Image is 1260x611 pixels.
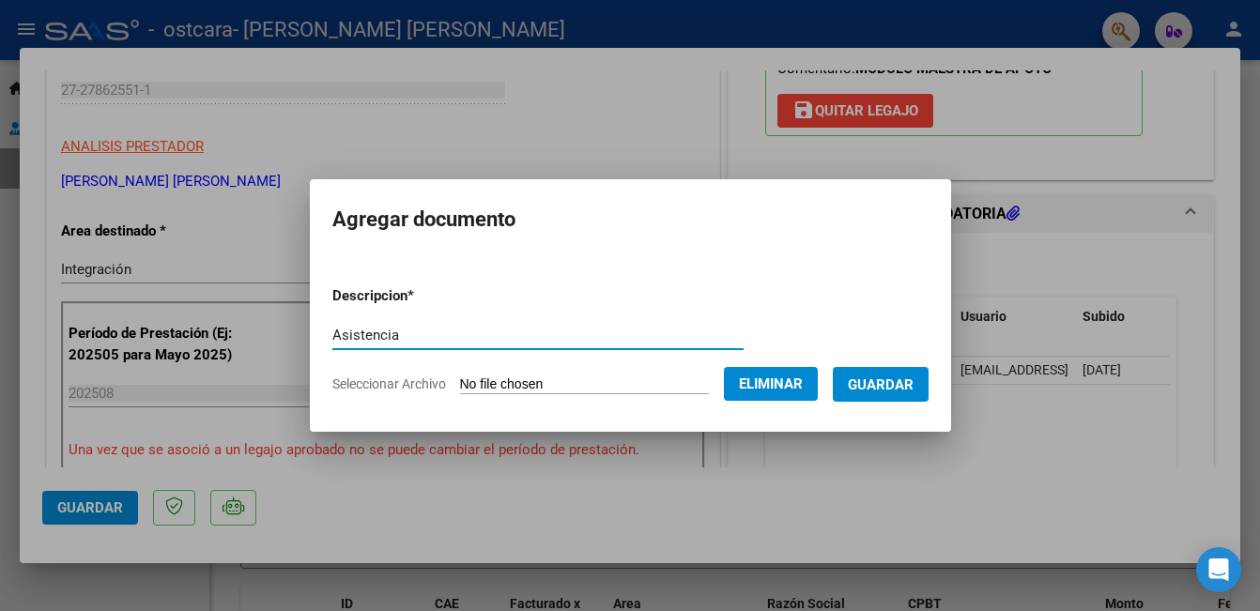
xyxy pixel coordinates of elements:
h2: Agregar documento [332,202,929,237]
div: Open Intercom Messenger [1196,547,1241,592]
span: Eliminar [739,375,803,392]
button: Guardar [833,367,929,402]
span: Seleccionar Archivo [332,376,446,391]
button: Eliminar [724,367,818,401]
p: Descripcion [332,285,512,307]
span: Guardar [848,376,914,393]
